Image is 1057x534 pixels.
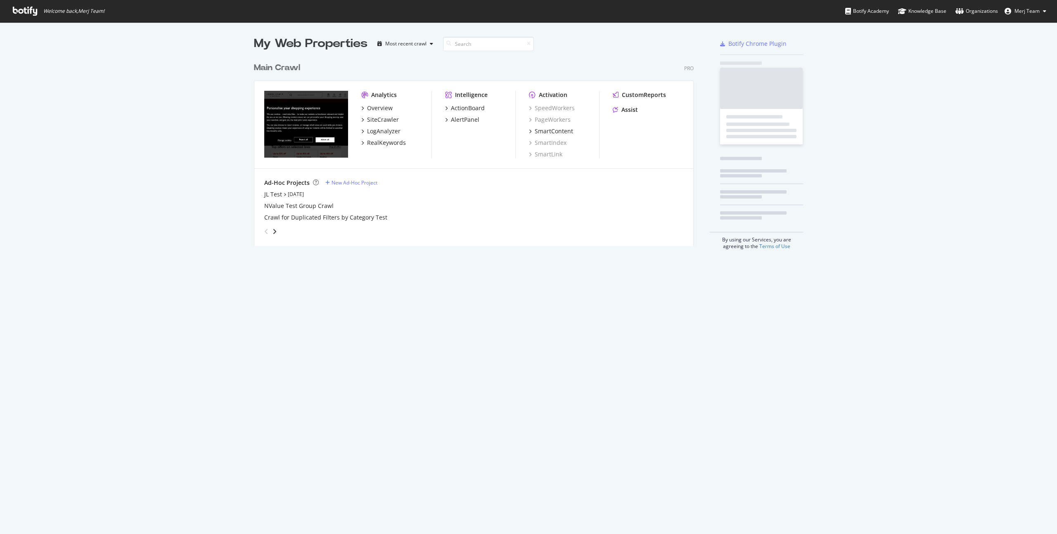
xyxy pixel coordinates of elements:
div: Botify Academy [845,7,889,15]
a: RealKeywords [361,139,406,147]
a: ActionBoard [445,104,485,112]
img: johnlewis.com [264,91,348,158]
div: ActionBoard [451,104,485,112]
a: Assist [613,106,638,114]
a: CustomReports [613,91,666,99]
span: Merj Team [1014,7,1040,14]
input: Search [443,37,534,51]
div: My Web Properties [254,35,367,52]
div: Overview [367,104,393,112]
a: LogAnalyzer [361,127,401,135]
div: angle-left [261,225,272,238]
button: Merj Team [998,5,1053,18]
a: JL Test [264,190,282,198]
div: LogAnalyzer [367,127,401,135]
div: New Ad-Hoc Project [332,179,377,186]
div: Analytics [371,91,397,99]
a: SpeedWorkers [529,104,575,112]
div: angle-right [272,227,277,236]
a: [DATE] [288,191,304,198]
a: PageWorkers [529,116,571,124]
div: Organizations [955,7,998,15]
a: New Ad-Hoc Project [325,179,377,186]
a: SmartContent [529,127,573,135]
a: Terms of Use [759,243,790,250]
div: Botify Chrome Plugin [728,40,787,48]
span: Welcome back, Merj Team ! [43,8,104,14]
a: Botify Chrome Plugin [720,40,787,48]
div: Activation [539,91,567,99]
div: CustomReports [622,91,666,99]
div: Pro [684,65,694,72]
a: AlertPanel [445,116,479,124]
div: RealKeywords [367,139,406,147]
div: SmartContent [535,127,573,135]
div: Main Crawl [254,62,300,74]
div: grid [254,52,700,246]
div: SiteCrawler [367,116,399,124]
div: Assist [621,106,638,114]
a: SmartLink [529,150,562,158]
a: NValue Test Group Crawl [264,202,334,210]
div: By using our Services, you are agreeing to the [710,232,803,250]
div: Knowledge Base [898,7,946,15]
div: Ad-Hoc Projects [264,179,310,187]
div: Intelligence [455,91,488,99]
a: Overview [361,104,393,112]
div: Most recent crawl [385,41,427,46]
a: Main Crawl [254,62,303,74]
a: SmartIndex [529,139,566,147]
div: AlertPanel [451,116,479,124]
a: SiteCrawler [361,116,399,124]
a: Crawl for Duplicated Filters by Category Test [264,213,387,222]
button: Most recent crawl [374,37,436,50]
